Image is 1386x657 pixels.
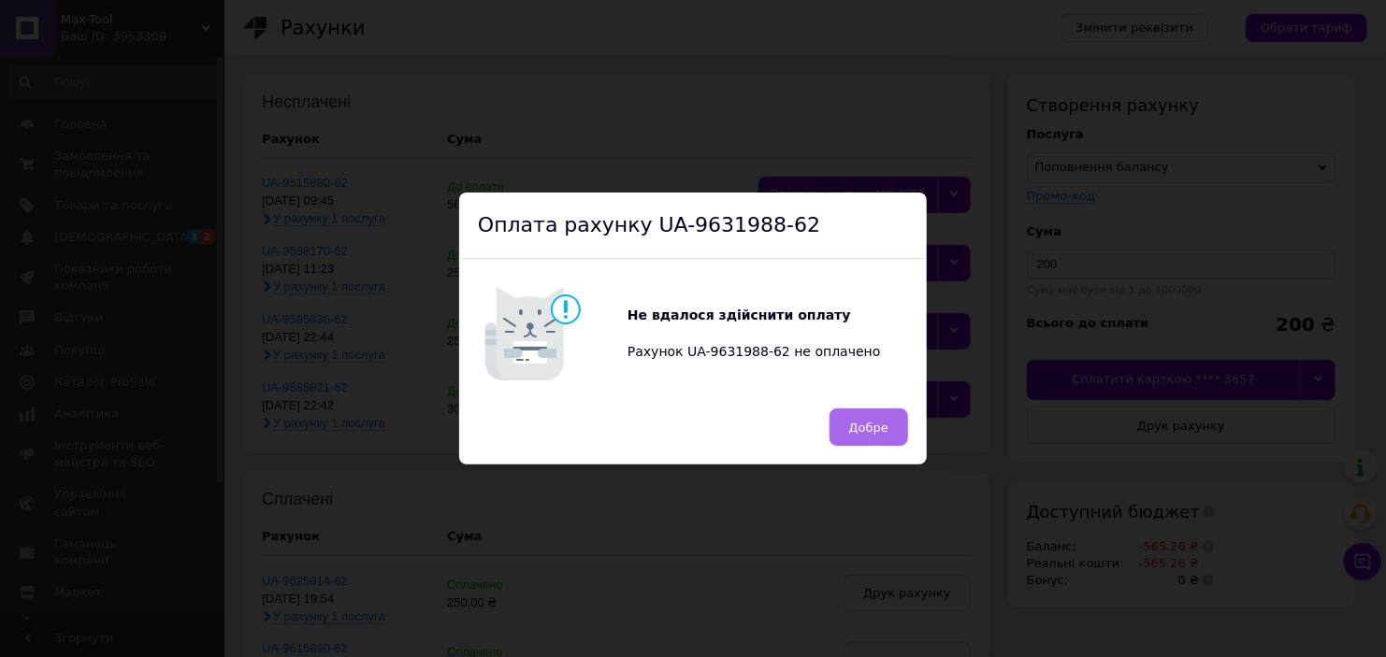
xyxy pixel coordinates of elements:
[849,421,888,435] span: Добре
[830,408,908,446] button: Добре
[628,307,851,322] b: Не вдалося здійснити оплату
[459,193,927,260] div: Оплата рахунку UA-9631988-62
[478,278,628,390] img: Котик говорить Не вдалося здійснити оплату
[628,307,881,362] div: Рахунок UA-9631988-62 не оплачено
